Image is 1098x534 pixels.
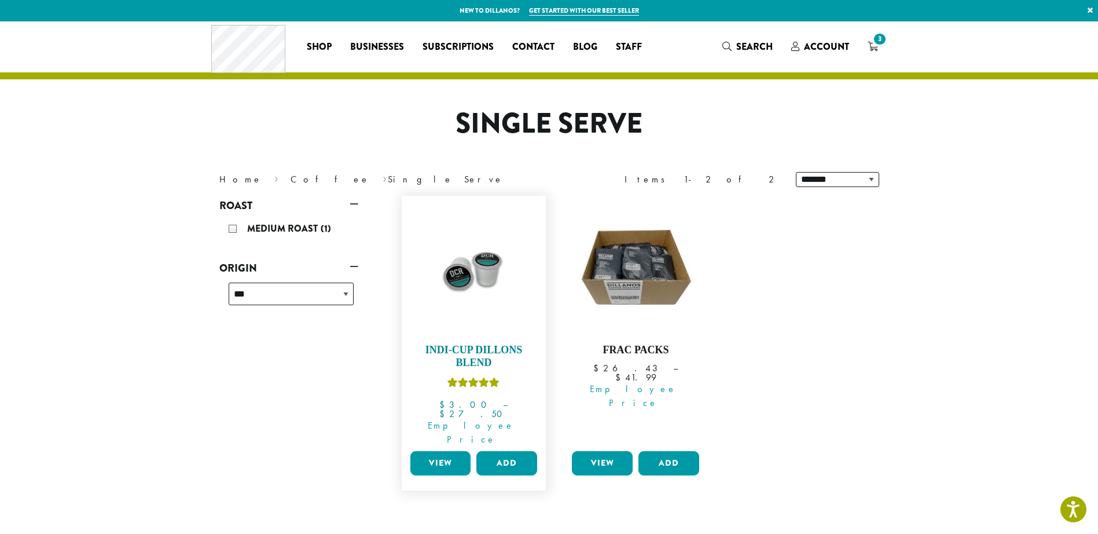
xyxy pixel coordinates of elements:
[439,408,508,420] bdi: 27.50
[274,169,278,186] span: ›
[564,382,702,410] span: Employee Price
[219,215,358,244] div: Roast
[247,222,321,235] span: Medium Roast
[529,6,639,16] a: Get started with our best seller
[403,419,541,447] span: Employee Price
[569,202,702,447] a: Frac Packs Employee Price
[569,202,702,335] img: DCR-Frac-Pack-Image-1200x1200-300x300.jpg
[219,173,532,186] nav: Breadcrumb
[638,451,699,476] button: Add
[350,40,404,54] span: Businesses
[593,362,603,374] span: $
[423,40,494,54] span: Subscriptions
[476,451,537,476] button: Add
[219,278,358,319] div: Origin
[447,376,500,393] div: Rated 5.00 out of 5
[593,362,662,374] bdi: 26.43
[407,344,541,369] h4: Indi-Cup Dillons Blend
[872,31,887,47] span: 3
[211,107,888,141] h1: Single Serve
[439,408,449,420] span: $
[804,40,849,53] span: Account
[298,38,341,56] a: Shop
[383,169,387,186] span: ›
[673,362,678,374] span: –
[410,451,471,476] a: View
[625,173,778,186] div: Items 1-2 of 2
[615,371,625,383] span: $
[407,202,541,447] a: Indi-Cup Dillons BlendRated 5.00 out of 5 Employee Price
[291,173,370,185] a: Coffee
[439,398,492,411] bdi: 3.00
[573,40,597,54] span: Blog
[512,40,554,54] span: Contact
[569,344,702,357] h4: Frac Packs
[736,40,773,53] span: Search
[439,398,449,411] span: $
[616,40,642,54] span: Staff
[607,38,651,56] a: Staff
[503,398,508,411] span: –
[219,196,358,215] a: Roast
[307,40,332,54] span: Shop
[219,258,358,278] a: Origin
[321,222,331,235] span: (1)
[572,451,633,476] a: View
[407,202,540,335] img: 75CT-INDI-CUP-1.jpg
[615,371,656,383] bdi: 41.99
[219,173,262,185] a: Home
[713,37,782,56] a: Search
